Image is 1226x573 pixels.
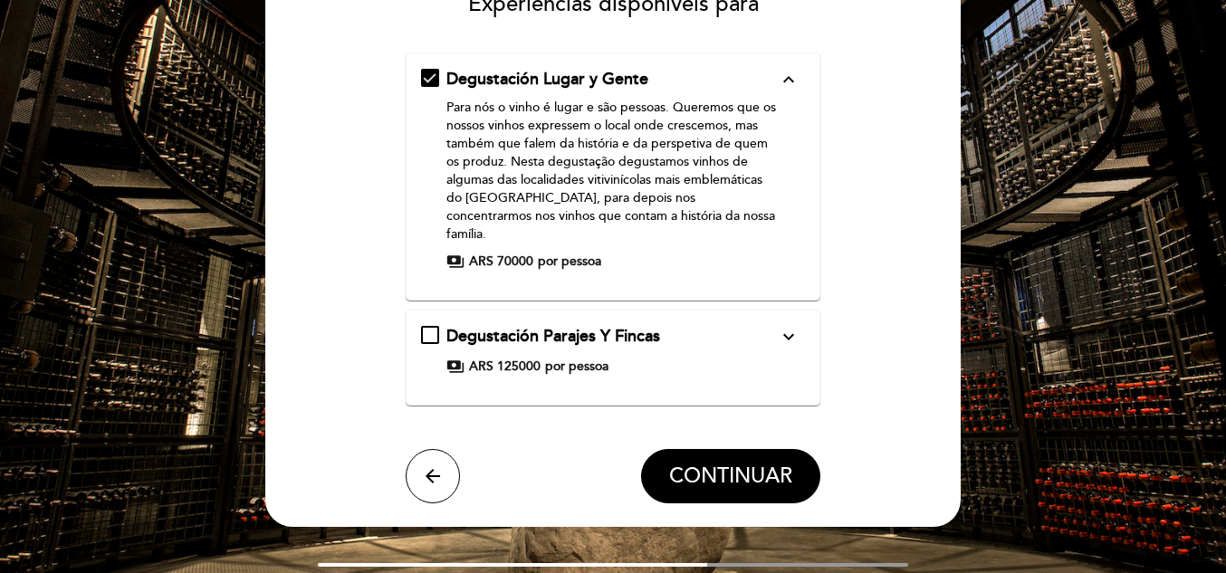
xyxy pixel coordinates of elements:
span: por pessoa [538,253,601,271]
button: expand_less [772,68,805,91]
span: ARS 70000 [469,253,533,271]
div: Para nós o vinho é lugar e são pessoas. Queremos que os nossos vinhos expressem o local onde cres... [446,99,779,244]
button: CONTINUAR [641,449,820,503]
i: expand_less [778,69,800,91]
span: CONTINUAR [669,463,792,489]
md-checkbox: Degustación Parajes Y Fincas expand_more Os nossos vinhos locais provêm de setores com uma identi... [421,325,806,376]
span: Degustación Lugar y Gente [446,69,648,89]
button: expand_more [772,325,805,349]
span: payments [446,253,465,271]
span: payments [446,358,465,376]
span: ARS 125000 [469,358,541,376]
span: por pessoa [545,358,608,376]
button: arrow_back [406,449,460,503]
md-checkbox: Degustación Lugar y Gente expand_more Para nós o vinho é lugar e são pessoas. Queremos que os nos... [421,68,806,271]
i: arrow_back [422,465,444,487]
span: Degustación Parajes Y Fincas [446,326,660,346]
i: expand_more [778,326,800,348]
